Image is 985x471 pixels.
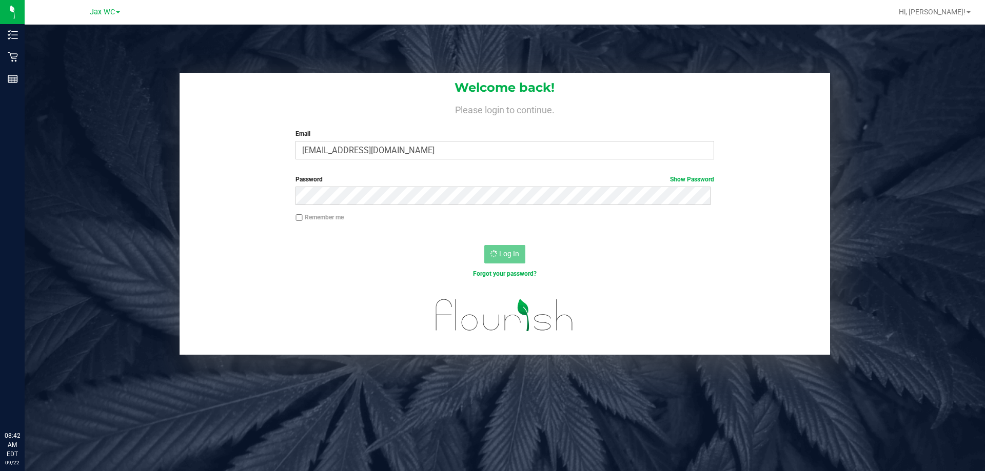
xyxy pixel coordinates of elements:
[5,459,20,466] p: 09/22
[899,8,966,16] span: Hi, [PERSON_NAME]!
[180,81,830,94] h1: Welcome back!
[499,250,519,258] span: Log In
[295,129,714,138] label: Email
[8,52,18,62] inline-svg: Retail
[670,176,714,183] a: Show Password
[5,431,20,459] p: 08:42 AM EDT
[295,213,344,222] label: Remember me
[295,176,323,183] span: Password
[423,289,586,341] img: flourish_logo.svg
[8,30,18,40] inline-svg: Inventory
[473,270,537,277] a: Forgot your password?
[90,8,115,16] span: Jax WC
[8,74,18,84] inline-svg: Reports
[295,214,303,221] input: Remember me
[180,103,830,115] h4: Please login to continue.
[484,245,525,263] button: Log In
